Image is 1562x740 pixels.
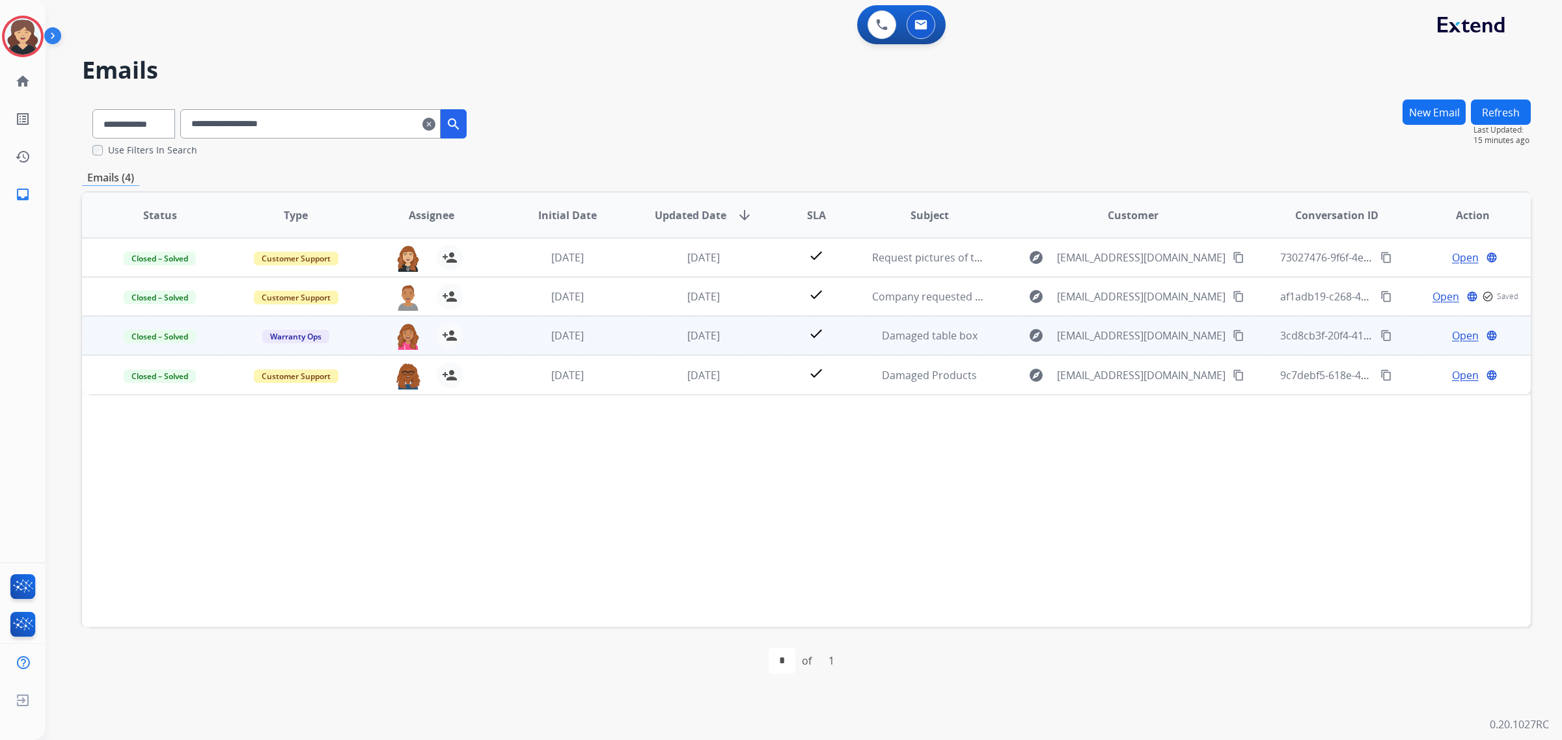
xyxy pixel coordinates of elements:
[1028,367,1044,383] mat-icon: explore
[808,287,824,302] mat-icon: check
[284,207,308,223] span: Type
[1057,289,1226,304] span: [EMAIL_ADDRESS][DOMAIN_NAME]
[655,207,726,223] span: Updated Date
[808,248,824,263] mat-icon: check
[1452,367,1479,383] span: Open
[1395,192,1531,238] th: Action
[687,289,720,304] span: [DATE]
[1233,369,1244,381] mat-icon: content_copy
[1280,289,1477,304] span: af1adb19-c268-48e8-9aa0-4790add84ef4
[551,250,584,265] span: [DATE]
[1473,125,1531,135] span: Last Updated:
[1280,250,1473,265] span: 73027476-9f6f-4ef5-90ee-3b87e8607537
[1403,99,1466,125] button: New Email
[808,326,824,341] mat-icon: check
[442,367,458,383] mat-icon: person_add
[1486,252,1498,263] mat-icon: language
[1490,717,1549,732] p: 0.20.1027RC
[1380,291,1392,302] mat-icon: content_copy
[1452,328,1479,343] span: Open
[551,289,584,304] span: [DATE]
[15,111,31,127] mat-icon: list_alt
[15,73,31,89] mat-icon: home
[1497,291,1518,302] span: Saved
[254,291,338,304] span: Customer Support
[1486,330,1498,341] mat-icon: language
[882,368,977,382] span: Damaged Products
[254,369,338,383] span: Customer Support
[1233,291,1244,302] mat-icon: content_copy
[395,323,421,350] img: agent-avatar
[1380,330,1392,341] mat-icon: content_copy
[1473,135,1531,146] span: 15 minutes ago
[1028,289,1044,304] mat-icon: explore
[737,207,752,223] mat-icon: arrow_downward
[262,330,329,343] span: Warranty Ops
[1028,250,1044,265] mat-icon: explore
[254,252,338,265] span: Customer Support
[687,328,720,343] span: [DATE]
[1471,99,1531,125] button: Refresh
[1028,328,1044,343] mat-icon: explore
[687,250,720,265] span: [DATE]
[395,244,421,272] img: agent-avatar
[1380,369,1392,381] mat-icon: content_copy
[15,149,31,165] mat-icon: history
[124,252,196,265] span: Closed – Solved
[422,116,435,132] mat-icon: clear
[395,284,421,311] img: agent-avatar
[15,187,31,202] mat-icon: inbox
[882,328,978,343] span: Damaged table box
[551,328,584,343] span: [DATE]
[802,653,812,668] div: of
[395,362,421,390] img: agent-avatar
[872,250,1014,265] span: Request pictures of the table
[1233,330,1244,341] mat-icon: content_copy
[108,144,197,157] label: Use Filters In Search
[687,368,720,382] span: [DATE]
[1057,328,1226,343] span: [EMAIL_ADDRESS][DOMAIN_NAME]
[442,289,458,304] mat-icon: person_add
[82,170,139,186] p: Emails (4)
[5,18,41,55] img: avatar
[442,250,458,265] mat-icon: person_add
[124,291,196,304] span: Closed – Solved
[1280,368,1477,382] span: 9c7debf5-618e-40a0-8e2b-908f79a8917a
[1452,250,1479,265] span: Open
[911,207,949,223] span: Subject
[1057,250,1226,265] span: [EMAIL_ADDRESS][DOMAIN_NAME]
[872,289,1058,304] span: Company requested product pictures
[1057,367,1226,383] span: [EMAIL_ADDRESS][DOMAIN_NAME]
[1295,207,1378,223] span: Conversation ID
[1108,207,1158,223] span: Customer
[807,207,826,223] span: SLA
[446,116,461,132] mat-icon: search
[538,207,597,223] span: Initial Date
[409,207,454,223] span: Assignee
[1482,291,1494,302] mat-icon: check_circle_outline
[1380,252,1392,263] mat-icon: content_copy
[124,369,196,383] span: Closed – Solved
[1280,328,1474,343] span: 3cd8cb3f-20f4-4175-850b-a41c569bfb8a
[1486,369,1498,381] mat-icon: language
[818,648,845,674] div: 1
[1233,252,1244,263] mat-icon: content_copy
[808,365,824,381] mat-icon: check
[1466,291,1478,302] mat-icon: language
[124,330,196,343] span: Closed – Solved
[143,207,177,223] span: Status
[442,328,458,343] mat-icon: person_add
[82,57,1531,83] h2: Emails
[1432,289,1459,304] span: Open
[551,368,584,382] span: [DATE]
